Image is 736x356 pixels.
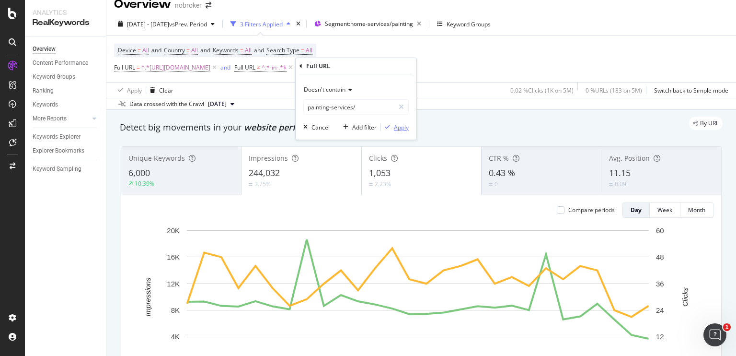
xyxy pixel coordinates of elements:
[723,323,731,331] span: 1
[681,287,689,306] text: Clicks
[33,146,99,156] a: Explorer Bookmarks
[141,61,210,74] span: ^.*[URL][DOMAIN_NAME]
[688,206,705,214] div: Month
[310,16,425,32] button: Segment:home-services/painting
[146,83,173,98] button: Clear
[262,61,287,74] span: ^.*-in-.*$
[254,46,264,54] span: and
[151,46,161,54] span: and
[33,132,80,142] div: Keywords Explorer
[245,44,252,57] span: All
[128,167,150,178] span: 6,000
[700,120,719,126] span: By URL
[301,46,304,54] span: =
[200,46,210,54] span: and
[680,202,713,218] button: Month
[489,154,509,163] span: CTR %
[33,100,58,110] div: Keywords
[227,16,294,32] button: 3 Filters Applied
[234,63,255,71] span: Full URL
[394,123,409,131] div: Apply
[609,183,613,186] img: Equal
[220,63,230,72] button: and
[249,183,253,186] img: Equal
[609,167,631,178] span: 11.15
[33,132,99,142] a: Keywords Explorer
[33,164,99,174] a: Keyword Sampling
[657,206,672,214] div: Week
[656,280,664,288] text: 36
[33,86,99,96] a: Ranking
[138,46,141,54] span: =
[311,123,330,131] div: Cancel
[656,253,664,261] text: 48
[206,2,211,9] div: arrow-right-arrow-left
[33,44,99,54] a: Overview
[33,17,98,28] div: RealKeywords
[208,100,227,108] span: 2025 Aug. 4th
[33,58,88,68] div: Content Performance
[375,180,391,188] div: 2.23%
[169,20,207,28] span: vs Prev. Period
[433,16,494,32] button: Keyword Groups
[33,72,99,82] a: Keyword Groups
[129,100,204,108] div: Data crossed with the Crawl
[171,332,180,341] text: 4K
[586,86,642,95] div: 0 % URLs ( 183 on 5M )
[381,122,409,132] button: Apply
[369,183,373,186] img: Equal
[266,46,299,54] span: Search Type
[175,0,202,10] div: nobroker
[118,46,136,54] span: Device
[294,19,302,29] div: times
[33,100,99,110] a: Keywords
[186,46,190,54] span: =
[33,146,84,156] div: Explorer Bookmarks
[33,44,56,54] div: Overview
[609,154,650,163] span: Avg. Position
[127,20,169,28] span: [DATE] - [DATE]
[114,63,135,71] span: Full URL
[33,114,90,124] a: More Reports
[128,154,185,163] span: Unique Keywords
[489,183,493,186] img: Equal
[167,253,180,261] text: 16K
[240,46,243,54] span: =
[689,117,723,130] div: legacy label
[257,63,260,71] span: ≠
[339,122,377,132] button: Add filter
[568,206,615,214] div: Compare periods
[127,86,142,95] div: Apply
[650,83,728,98] button: Switch back to Simple mode
[135,179,154,188] div: 10.39%
[142,44,149,57] span: All
[656,226,664,235] text: 60
[369,167,391,178] span: 1,053
[254,180,271,188] div: 3.75%
[159,86,173,95] div: Clear
[33,86,54,96] div: Ranking
[306,44,312,57] span: All
[489,167,515,178] span: 0.43 %
[249,154,288,163] span: Impressions
[213,46,239,54] span: Keywords
[167,226,180,235] text: 20K
[369,154,387,163] span: Clicks
[33,164,81,174] div: Keyword Sampling
[33,72,75,82] div: Keyword Groups
[204,98,238,110] button: [DATE]
[306,62,330,70] div: Full URL
[295,62,333,73] button: Add Filter
[494,180,498,188] div: 0
[114,16,218,32] button: [DATE] - [DATE]vsPrev. Period
[164,46,185,54] span: Country
[240,20,283,28] div: 3 Filters Applied
[191,44,198,57] span: All
[352,123,377,131] div: Add filter
[33,8,98,17] div: Analytics
[220,63,230,71] div: and
[304,85,345,94] span: Doesn't contain
[33,114,67,124] div: More Reports
[137,63,140,71] span: =
[447,20,491,28] div: Keyword Groups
